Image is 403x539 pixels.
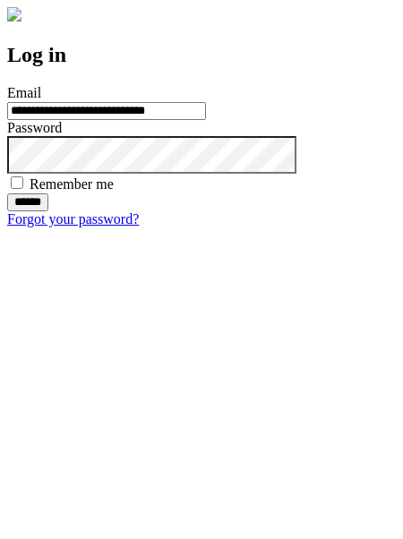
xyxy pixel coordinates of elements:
[7,211,139,227] a: Forgot your password?
[7,120,62,135] label: Password
[30,176,114,192] label: Remember me
[7,7,21,21] img: logo-4e3dc11c47720685a147b03b5a06dd966a58ff35d612b21f08c02c0306f2b779.png
[7,43,396,67] h2: Log in
[7,85,41,100] label: Email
